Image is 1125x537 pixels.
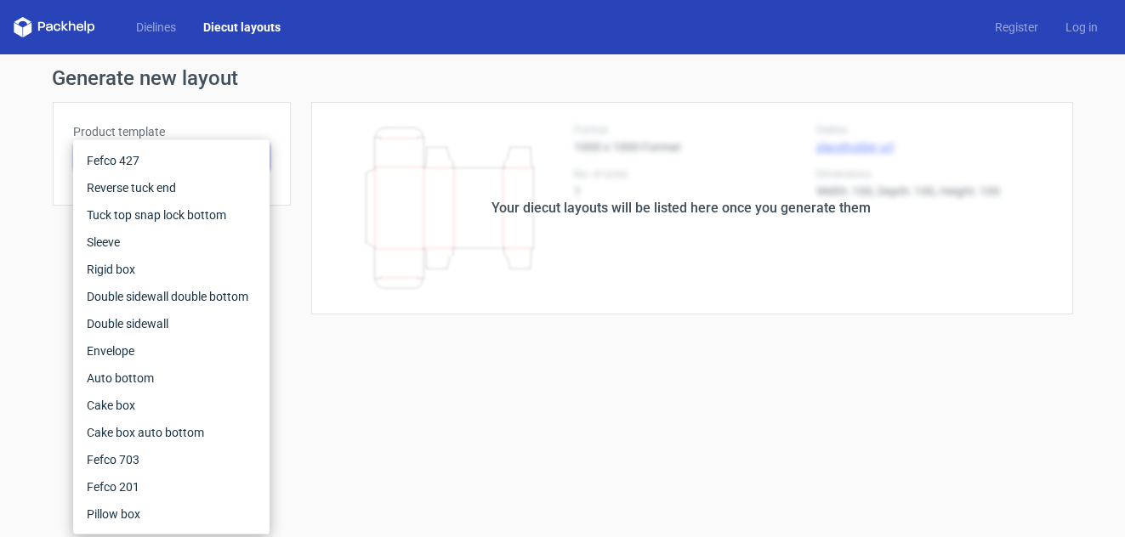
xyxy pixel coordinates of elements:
a: Log in [1052,19,1111,36]
div: Fefco 703 [80,446,263,473]
div: Envelope [80,337,263,365]
div: Pillow box [80,500,263,528]
a: Dielines [122,19,190,36]
div: Tuck top snap lock bottom [80,201,263,229]
div: Auto bottom [80,365,263,392]
div: Double sidewall [80,310,263,337]
div: Sleeve [80,229,263,256]
div: Cake box auto bottom [80,419,263,446]
div: Your diecut layouts will be listed here once you generate them [492,198,872,218]
div: Fefco 201 [80,473,263,500]
div: Cake box [80,392,263,419]
div: Fefco 427 [80,147,263,174]
label: Product template [74,123,270,140]
a: Register [981,19,1052,36]
div: Double sidewall double bottom [80,283,263,310]
h1: Generate new layout [53,68,1073,88]
a: Diecut layouts [190,19,294,36]
div: Rigid box [80,256,263,283]
div: Reverse tuck end [80,174,263,201]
